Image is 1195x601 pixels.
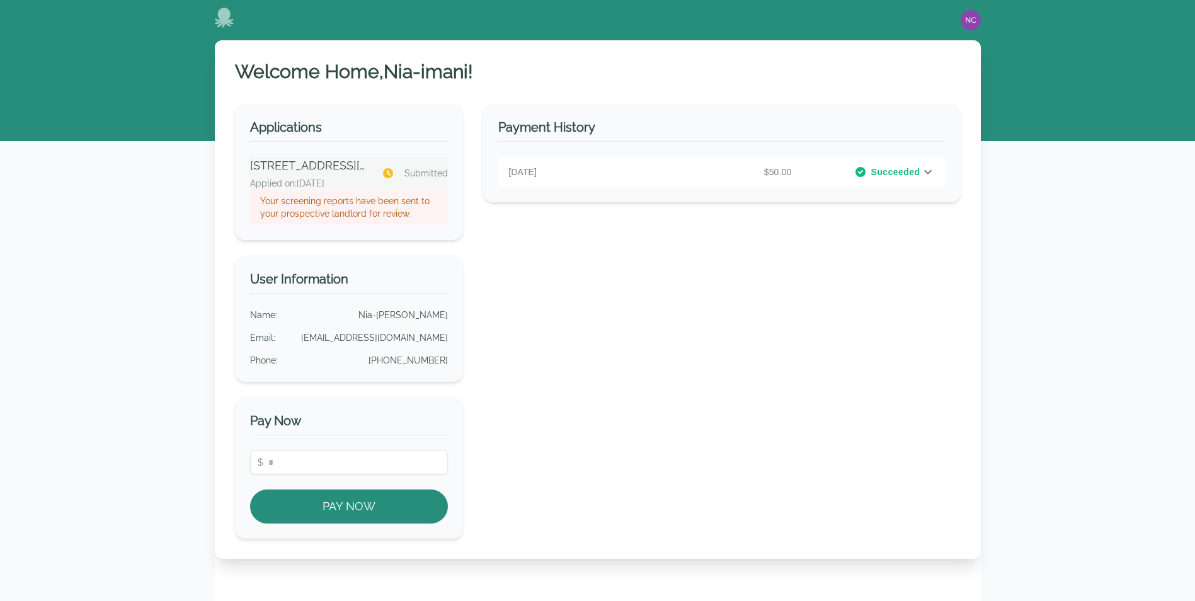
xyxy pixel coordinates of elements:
[508,166,653,178] p: [DATE]
[250,412,449,435] h3: Pay Now
[404,167,448,180] span: Submitted
[498,157,945,187] div: [DATE]$50.00Succeeded
[250,309,277,321] p: Name :
[871,166,920,178] span: Succeeded
[250,270,449,294] h3: User Information
[260,195,438,220] p: Your screening reports have been sent to your prospective landlord for review.
[250,489,449,524] button: Pay Now
[250,157,367,175] p: [STREET_ADDRESS][PERSON_NAME]
[235,60,961,83] h1: Welcome Home, Nia-imani !
[358,309,448,321] p: Nia-[PERSON_NAME]
[498,118,945,142] h3: Payment History
[250,331,275,344] p: Email :
[369,354,448,367] p: [PHONE_NUMBER]
[653,166,797,178] p: $50.00
[250,118,449,142] h3: Applications
[250,354,278,367] p: Phone :
[301,331,448,344] p: [EMAIL_ADDRESS][DOMAIN_NAME]
[250,177,367,190] p: Applied on: [DATE]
